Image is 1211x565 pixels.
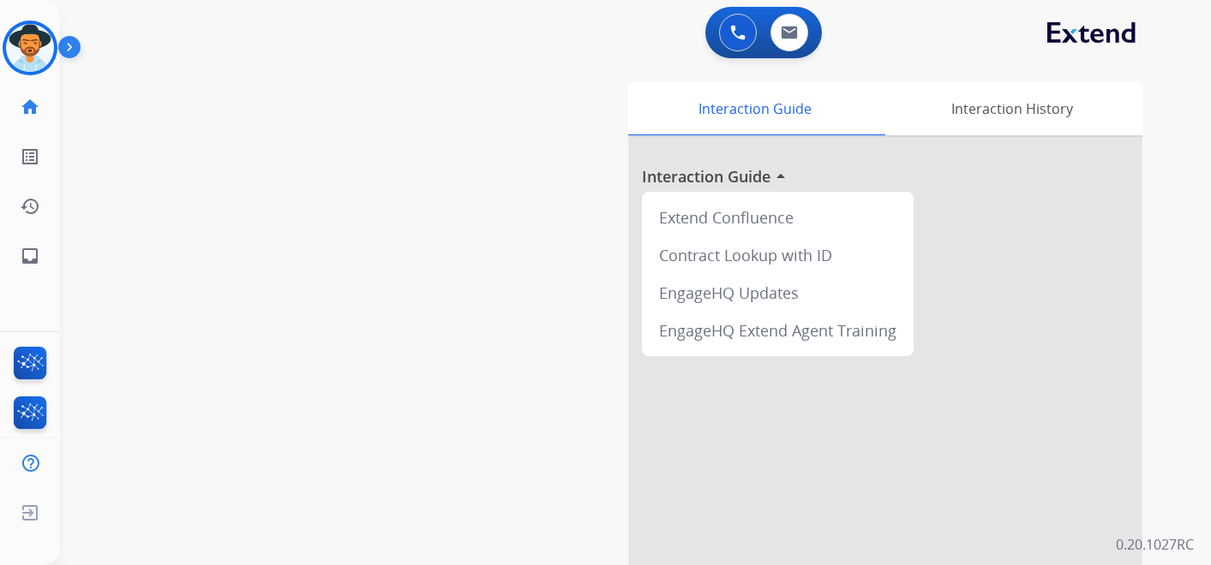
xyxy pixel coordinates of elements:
p: 0.20.1027RC [1116,534,1194,555]
img: avatar [6,24,54,72]
mat-icon: home [20,97,40,117]
mat-icon: inbox [20,246,40,266]
div: Interaction Guide [628,82,881,135]
mat-icon: history [20,196,40,217]
mat-icon: list_alt [20,146,40,167]
div: Interaction History [881,82,1142,135]
div: Extend Confluence [649,199,907,236]
div: Contract Lookup with ID [649,236,907,274]
div: EngageHQ Extend Agent Training [649,312,907,349]
div: EngageHQ Updates [649,274,907,312]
